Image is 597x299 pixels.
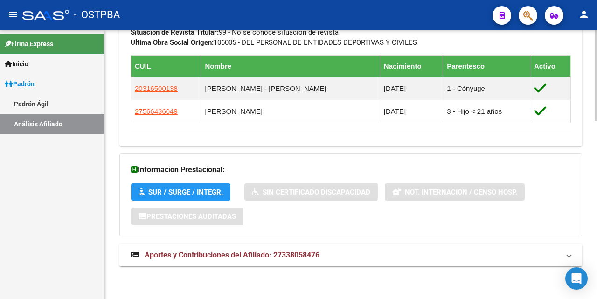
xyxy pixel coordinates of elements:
[380,55,443,77] th: Nacimiento
[131,163,570,176] h3: Información Prestacional:
[131,183,230,201] button: SUR / SURGE / INTEGR.
[380,100,443,123] td: [DATE]
[263,188,370,196] span: Sin Certificado Discapacidad
[385,183,525,201] button: Not. Internacion / Censo Hosp.
[146,212,236,221] span: Prestaciones Auditadas
[5,79,35,89] span: Padrón
[565,267,588,290] div: Open Intercom Messenger
[201,55,380,77] th: Nombre
[131,28,219,36] strong: Situacion de Revista Titular:
[131,208,243,225] button: Prestaciones Auditadas
[5,59,28,69] span: Inicio
[443,77,530,100] td: 1 - Cónyuge
[201,100,380,123] td: [PERSON_NAME]
[131,38,214,47] strong: Ultima Obra Social Origen:
[135,107,178,115] span: 27566436049
[148,188,223,196] span: SUR / SURGE / INTEGR.
[380,77,443,100] td: [DATE]
[443,100,530,123] td: 3 - Hijo < 21 años
[244,183,378,201] button: Sin Certificado Discapacidad
[135,84,178,92] span: 20316500138
[405,188,517,196] span: Not. Internacion / Censo Hosp.
[530,55,571,77] th: Activo
[131,28,339,36] span: 99 - No se conoce situación de revista
[131,55,201,77] th: CUIL
[131,38,417,47] span: 106005 - DEL PERSONAL DE ENTIDADES DEPORTIVAS Y CIVILES
[7,9,19,20] mat-icon: menu
[443,55,530,77] th: Parentesco
[5,39,53,49] span: Firma Express
[578,9,590,20] mat-icon: person
[74,5,120,25] span: - OSTPBA
[119,244,582,266] mat-expansion-panel-header: Aportes y Contribuciones del Afiliado: 27338058476
[145,250,319,259] span: Aportes y Contribuciones del Afiliado: 27338058476
[201,77,380,100] td: [PERSON_NAME] - [PERSON_NAME]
